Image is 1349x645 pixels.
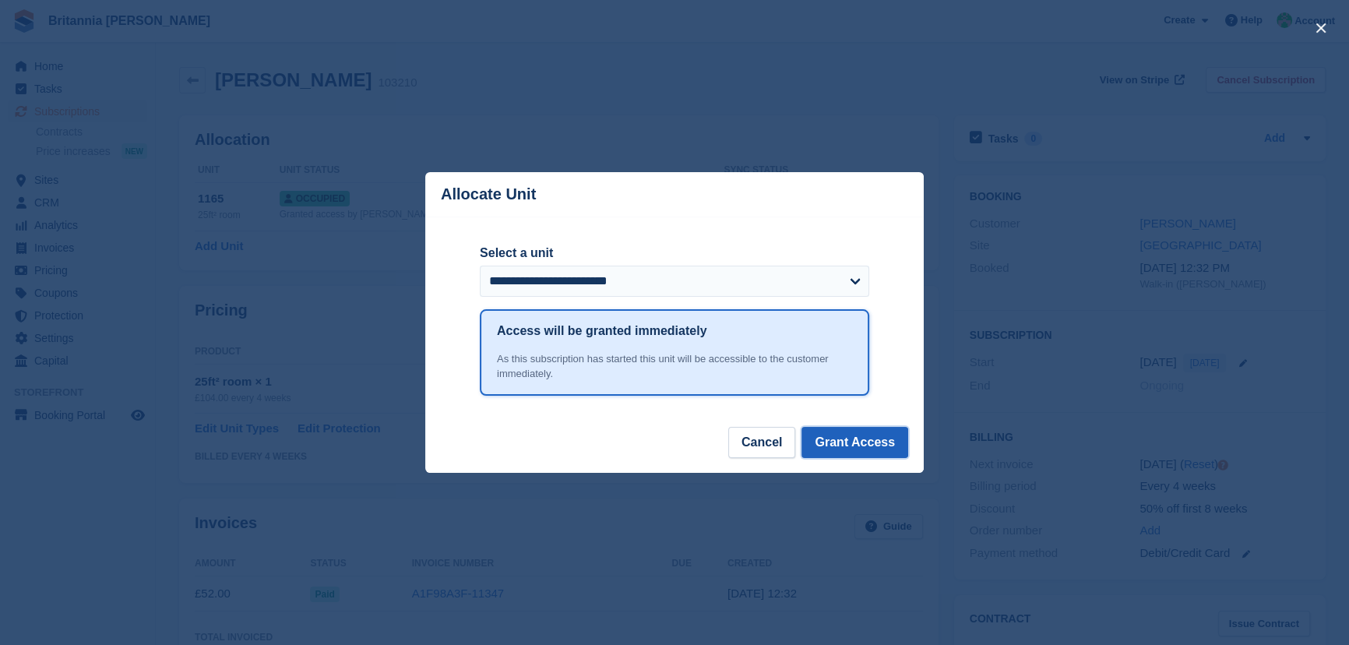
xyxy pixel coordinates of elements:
label: Select a unit [480,244,869,263]
div: As this subscription has started this unit will be accessible to the customer immediately. [497,351,852,382]
button: close [1308,16,1333,41]
button: Cancel [728,427,795,458]
p: Allocate Unit [441,185,536,203]
h1: Access will be granted immediately [497,322,706,340]
button: Grant Access [801,427,908,458]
